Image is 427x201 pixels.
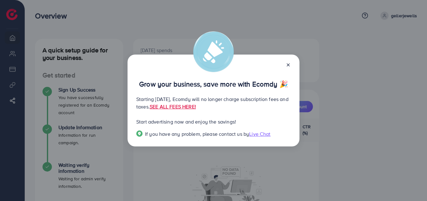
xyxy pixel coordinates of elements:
[193,31,234,72] img: alert
[150,103,196,110] a: SEE ALL FEES HERE!
[145,130,249,137] span: If you have any problem, please contact us by
[136,95,291,110] p: Starting [DATE], Ecomdy will no longer charge subscription fees and taxes.
[136,118,291,125] p: Start advertising now and enjoy the savings!
[249,130,270,137] span: Live Chat
[136,80,291,88] p: Grow your business, save more with Ecomdy 🎉
[136,130,143,137] img: Popup guide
